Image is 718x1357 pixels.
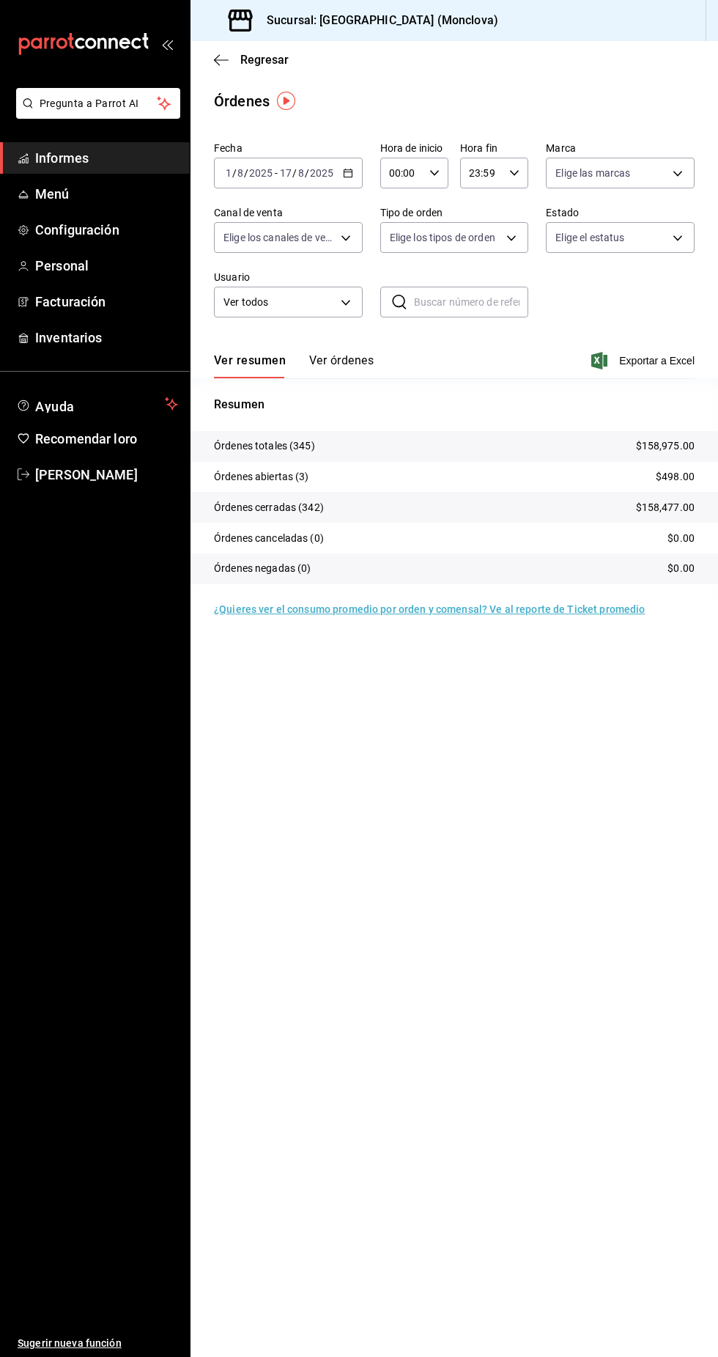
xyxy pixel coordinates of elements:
[214,532,324,544] font: Órdenes canceladas (0)
[248,167,273,179] input: ----
[267,13,498,27] font: Sucursal: [GEOGRAPHIC_DATA] (Monclova)
[636,501,695,513] font: $158,477.00
[214,142,243,154] font: Fecha
[297,167,305,179] input: --
[546,207,579,218] font: Estado
[390,232,495,243] font: Elige los tipos de orden
[240,53,289,67] font: Regresar
[214,501,324,513] font: Órdenes cerradas (342)
[214,353,286,367] font: Ver resumen
[214,353,374,378] div: pestañas de navegación
[636,440,695,452] font: $158,975.00
[214,603,645,615] font: ¿Quieres ver el consumo promedio por orden y comensal? Ve al reporte de Ticket promedio
[214,471,309,482] font: Órdenes abiertas (3)
[244,167,248,179] font: /
[237,167,244,179] input: --
[232,167,237,179] font: /
[667,532,695,544] font: $0.00
[380,207,443,218] font: Tipo de orden
[35,399,75,414] font: Ayuda
[214,271,250,283] font: Usuario
[225,167,232,179] input: --
[380,142,443,154] font: Hora de inicio
[414,287,529,317] input: Buscar número de referencia
[277,92,295,110] img: Marcador de información sobre herramientas
[546,142,576,154] font: Marca
[10,106,180,122] a: Pregunta a Parrot AI
[555,167,630,179] font: Elige las marcas
[214,92,270,110] font: Órdenes
[214,562,311,574] font: Órdenes negadas (0)
[214,397,264,411] font: Resumen
[223,296,268,308] font: Ver todos
[35,294,106,309] font: Facturación
[214,440,315,452] font: Órdenes totales (345)
[35,150,89,166] font: Informes
[594,352,695,369] button: Exportar a Excel
[40,98,139,109] font: Pregunta a Parrot AI
[214,207,283,218] font: Canal de venta
[161,38,173,50] button: abrir_cajón_menú
[35,222,119,238] font: Configuración
[309,353,374,367] font: Ver órdenes
[292,167,297,179] font: /
[275,167,278,179] font: -
[223,232,341,243] font: Elige los canales de venta
[214,53,289,67] button: Regresar
[667,562,695,574] font: $0.00
[35,258,89,273] font: Personal
[279,167,292,179] input: --
[18,1337,122,1349] font: Sugerir nueva función
[555,232,624,243] font: Elige el estatus
[35,467,138,482] font: [PERSON_NAME]
[619,355,695,367] font: Exportar a Excel
[35,330,102,345] font: Inventarios
[309,167,334,179] input: ----
[35,431,137,446] font: Recomendar loro
[16,88,180,119] button: Pregunta a Parrot AI
[656,471,695,482] font: $498.00
[35,186,70,202] font: Menú
[460,142,497,154] font: Hora fin
[305,167,309,179] font: /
